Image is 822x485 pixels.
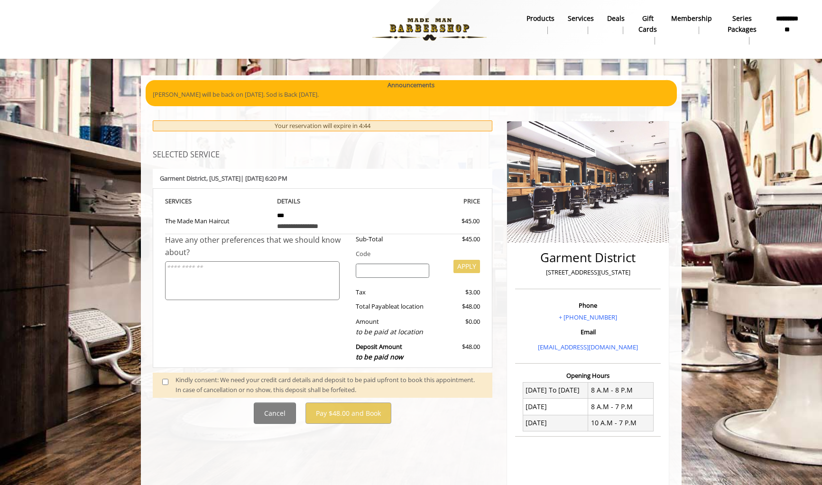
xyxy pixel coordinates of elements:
p: [PERSON_NAME] will be back on [DATE]. Sod is Back [DATE]. [153,90,670,100]
h2: Garment District [517,251,658,265]
b: products [526,13,554,24]
div: Your reservation will expire in 4:44 [153,120,493,131]
td: The Made Man Haircut [165,206,270,234]
a: ServicesServices [561,12,600,37]
span: at location [394,302,424,311]
a: [EMAIL_ADDRESS][DOMAIN_NAME] [538,343,638,351]
span: , [US_STATE] [206,174,240,183]
span: to be paid now [356,352,403,361]
b: Deposit Amount [356,342,403,361]
div: Have any other preferences that we should know about? [165,234,349,258]
td: 10 A.M - 7 P.M [588,415,654,431]
span: S [188,197,192,205]
p: [STREET_ADDRESS][US_STATE] [517,267,658,277]
td: [DATE] To [DATE] [523,382,588,398]
div: $48.00 [436,342,480,362]
td: 8 A.M - 8 P.M [588,382,654,398]
div: Code [349,249,480,259]
td: 8 A.M - 7 P.M [588,399,654,415]
th: SERVICE [165,196,270,207]
div: $45.00 [436,234,480,244]
h3: SELECTED SERVICE [153,151,493,159]
a: MembershipMembership [665,12,719,37]
b: Membership [671,13,712,24]
div: $0.00 [436,317,480,337]
button: Cancel [254,403,296,424]
b: Garment District | [DATE] 6:20 PM [160,174,287,183]
img: Made Man Barbershop logo [364,3,495,55]
td: [DATE] [523,415,588,431]
div: Amount [349,317,436,337]
a: DealsDeals [600,12,631,37]
h3: Opening Hours [515,372,661,379]
h3: Email [517,329,658,335]
a: + [PHONE_NUMBER] [559,313,617,321]
div: Tax [349,287,436,297]
th: PRICE [375,196,480,207]
div: to be paid at location [356,327,429,337]
b: Services [568,13,594,24]
b: Announcements [388,80,434,90]
a: Series packagesSeries packages [719,12,766,47]
div: Sub-Total [349,234,436,244]
a: Productsproducts [520,12,561,37]
b: Series packages [725,13,759,35]
div: $45.00 [427,216,480,226]
td: [DATE] [523,399,588,415]
button: APPLY [453,260,480,273]
b: Deals [607,13,625,24]
th: DETAILS [270,196,375,207]
b: gift cards [638,13,658,35]
a: Gift cardsgift cards [631,12,665,47]
button: Pay $48.00 and Book [305,403,391,424]
div: $48.00 [436,302,480,311]
div: Total Payable [349,302,436,311]
div: $3.00 [436,287,480,297]
h3: Phone [517,302,658,309]
div: Kindly consent: We need your credit card details and deposit to be paid upfront to book this appo... [175,375,483,395]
